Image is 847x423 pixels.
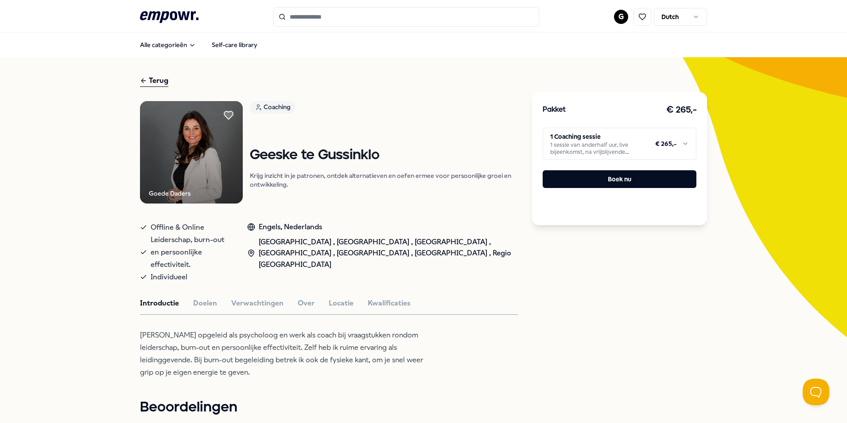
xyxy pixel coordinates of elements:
[151,271,187,283] span: Individueel
[140,396,518,419] h1: Beoordelingen
[247,236,518,270] div: [GEOGRAPHIC_DATA] , [GEOGRAPHIC_DATA] , [GEOGRAPHIC_DATA] , [GEOGRAPHIC_DATA] , [GEOGRAPHIC_DATA]...
[666,103,697,117] h3: € 265,-
[250,101,295,114] div: Coaching
[368,298,411,309] button: Kwalificaties
[193,298,217,309] button: Doelen
[151,234,229,271] span: Leiderschap, burn-out en persoonlijke effectiviteit.
[250,148,518,163] h1: Geeske te Gussinklo
[140,101,243,204] img: Product Image
[133,36,264,54] nav: Main
[803,379,829,405] iframe: Help Scout Beacon - Open
[614,10,628,24] button: G
[250,101,518,117] a: Coaching
[205,36,264,54] a: Self-care library
[133,36,203,54] button: Alle categorieën
[273,7,539,27] input: Search for products, categories or subcategories
[231,298,284,309] button: Verwachtingen
[149,188,190,198] div: Goede Daders
[543,104,566,116] h3: Pakket
[140,298,179,309] button: Introductie
[543,170,696,188] button: Boek nu
[140,75,168,87] div: Terug
[151,221,204,234] span: Offline & Online
[329,298,354,309] button: Locatie
[140,329,428,379] p: [PERSON_NAME] opgeleid als psycholoog en werk als coach bij vraagstukken rondom leiderschap, burn...
[250,171,518,189] p: Krijg inzicht in je patronen, ontdek alternatieven en oefen ermee voor persoonlijke groei en ontw...
[247,221,518,233] div: Engels, Nederlands
[298,298,315,309] button: Over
